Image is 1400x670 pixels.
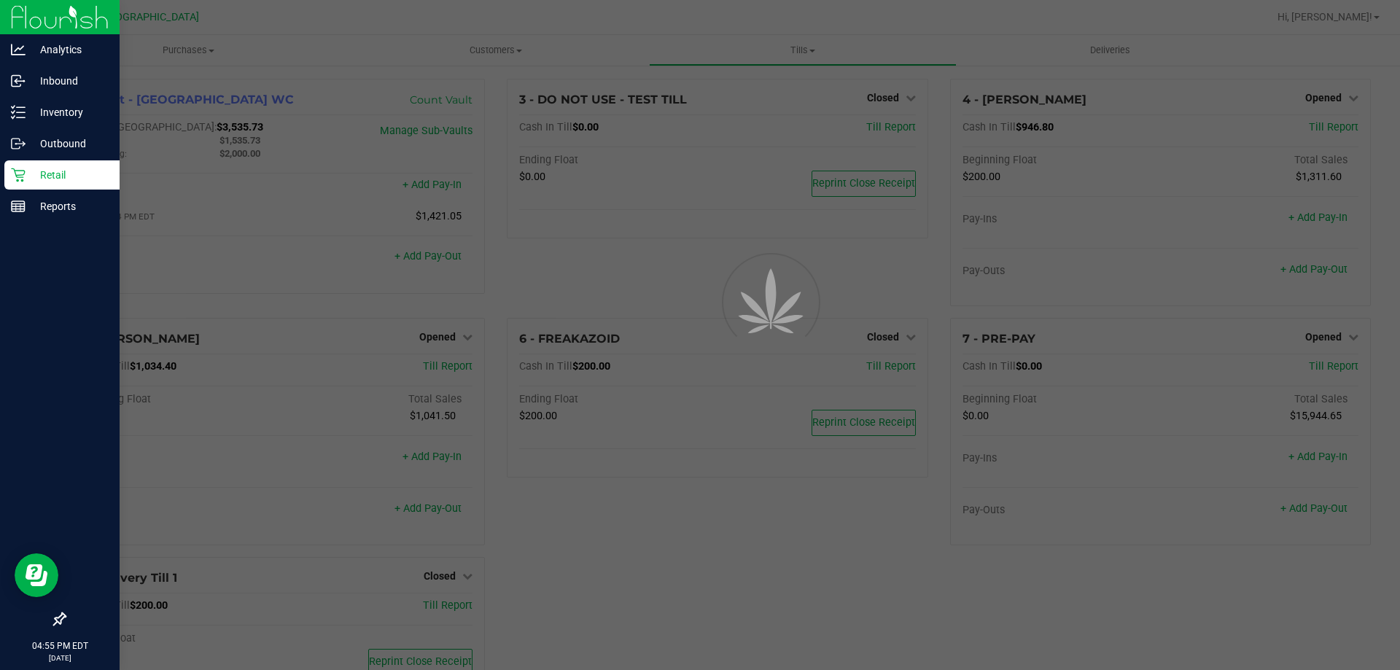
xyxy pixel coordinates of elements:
[11,105,26,120] inline-svg: Inventory
[15,553,58,597] iframe: Resource center
[11,136,26,151] inline-svg: Outbound
[11,74,26,88] inline-svg: Inbound
[26,135,113,152] p: Outbound
[26,166,113,184] p: Retail
[26,198,113,215] p: Reports
[11,199,26,214] inline-svg: Reports
[26,41,113,58] p: Analytics
[11,42,26,57] inline-svg: Analytics
[7,639,113,653] p: 04:55 PM EDT
[7,653,113,663] p: [DATE]
[26,72,113,90] p: Inbound
[26,104,113,121] p: Inventory
[11,168,26,182] inline-svg: Retail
